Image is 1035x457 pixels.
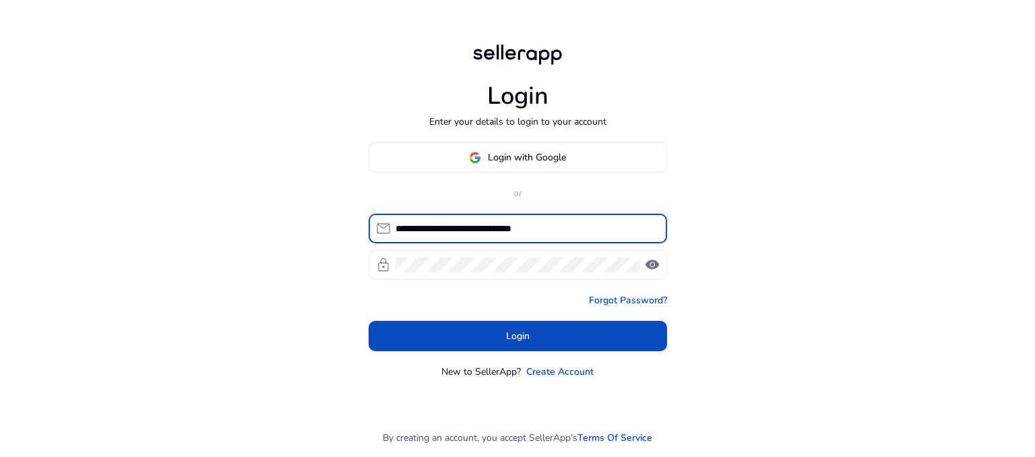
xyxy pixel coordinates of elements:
span: lock [375,257,391,273]
p: or [369,186,667,200]
span: mail [375,220,391,237]
p: New to SellerApp? [441,365,521,379]
button: Login with Google [369,142,667,173]
h1: Login [487,82,548,111]
a: Create Account [526,365,594,379]
span: visibility [644,257,660,273]
a: Terms Of Service [577,431,652,445]
img: google-logo.svg [469,152,481,164]
button: Login [369,321,667,351]
a: Forgot Password? [589,293,667,307]
span: Login [506,329,530,343]
span: Login with Google [488,150,566,164]
p: Enter your details to login to your account [429,115,606,129]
